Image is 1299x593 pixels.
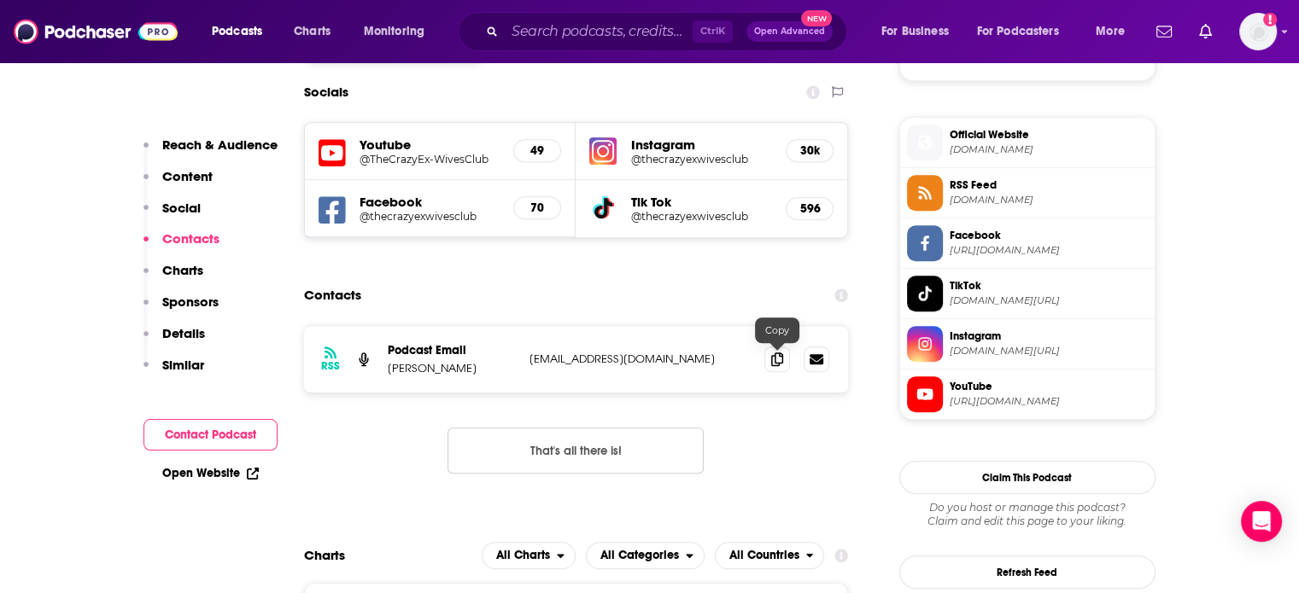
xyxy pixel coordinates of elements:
[364,20,424,44] span: Monitoring
[1239,13,1277,50] span: Logged in as Bcprpro33
[1150,17,1179,46] a: Show notifications dropdown
[715,542,825,569] h2: Countries
[869,18,970,45] button: open menu
[212,20,262,44] span: Podcasts
[162,230,219,247] p: Contacts
[586,542,705,569] h2: Categories
[950,177,1148,193] span: RSS Feed
[1096,20,1125,44] span: More
[950,228,1148,243] span: Facebook
[143,357,204,388] button: Similar
[496,549,550,561] span: All Charts
[950,328,1148,344] span: Instagram
[907,276,1148,311] a: TikTok[DOMAIN_NAME][URL]
[143,200,201,231] button: Social
[530,352,752,366] p: [EMAIL_ADDRESS][DOMAIN_NAME]
[162,168,213,184] p: Content
[143,419,278,451] button: Contact Podcast
[143,294,219,325] button: Sponsors
[162,200,201,216] p: Social
[143,168,213,200] button: Content
[754,27,825,36] span: Open Advanced
[505,18,693,45] input: Search podcasts, credits, & more...
[304,279,361,311] h2: Contacts
[630,153,772,166] a: @thecrazyexwivesclub
[630,137,772,153] h5: Instagram
[1263,13,1277,26] svg: Add a profile image
[907,125,1148,160] a: Official Website[DOMAIN_NAME]
[162,262,203,278] p: Charts
[162,357,204,373] p: Similar
[899,501,1156,528] div: Claim and edit this page to your liking.
[881,20,949,44] span: For Business
[589,137,617,165] img: iconImage
[1239,13,1277,50] img: User Profile
[528,201,547,215] h5: 70
[304,76,348,108] h2: Socials
[899,555,1156,589] button: Refresh Feed
[755,317,799,343] div: Copy
[800,201,819,216] h5: 596
[448,427,704,474] button: Nothing here.
[143,230,219,262] button: Contacts
[977,20,1059,44] span: For Podcasters
[600,549,679,561] span: All Categories
[200,18,284,45] button: open menu
[1192,17,1219,46] a: Show notifications dropdown
[162,294,219,310] p: Sponsors
[304,547,345,563] h2: Charts
[143,137,278,168] button: Reach & Audience
[360,137,500,153] h5: Youtube
[950,127,1148,142] span: Official Website
[950,194,1148,206] span: anchor.fm
[1084,18,1146,45] button: open menu
[360,153,500,166] a: @TheCrazyEx-WivesClub
[1241,501,1282,542] div: Open Intercom Messenger
[630,210,772,223] a: @thecrazyexwivesclub
[482,542,576,569] button: open menu
[162,466,259,480] a: Open Website
[528,143,547,158] h5: 49
[294,20,331,44] span: Charts
[360,210,500,223] a: @thecrazyexwivesclub
[950,143,1148,156] span: thecrazyexwivesclub.com
[388,361,516,375] p: [PERSON_NAME]
[950,294,1148,307] span: tiktok.com/@thecrazyexwivesclub
[907,376,1148,412] a: YouTube[URL][DOMAIN_NAME]
[801,10,832,26] span: New
[693,20,733,43] span: Ctrl K
[586,542,705,569] button: open menu
[950,345,1148,358] span: instagram.com/thecrazyexwivesclub
[14,15,178,48] img: Podchaser - Follow, Share and Rate Podcasts
[388,343,516,358] p: Podcast Email
[283,18,341,45] a: Charts
[360,194,500,210] h5: Facebook
[143,325,205,357] button: Details
[729,549,799,561] span: All Countries
[899,461,1156,494] button: Claim This Podcast
[162,137,278,153] p: Reach & Audience
[950,278,1148,294] span: TikTok
[966,18,1084,45] button: open menu
[143,262,203,294] button: Charts
[1239,13,1277,50] button: Show profile menu
[800,143,819,158] h5: 30k
[482,542,576,569] h2: Platforms
[907,225,1148,261] a: Facebook[URL][DOMAIN_NAME]
[907,175,1148,211] a: RSS Feed[DOMAIN_NAME]
[352,18,447,45] button: open menu
[715,542,825,569] button: open menu
[474,12,863,51] div: Search podcasts, credits, & more...
[630,194,772,210] h5: Tik Tok
[950,395,1148,408] span: https://www.youtube.com/@TheCrazyEx-WivesClub
[907,326,1148,362] a: Instagram[DOMAIN_NAME][URL]
[162,325,205,341] p: Details
[950,379,1148,394] span: YouTube
[321,359,340,373] h3: RSS
[899,501,1156,515] span: Do you host or manage this podcast?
